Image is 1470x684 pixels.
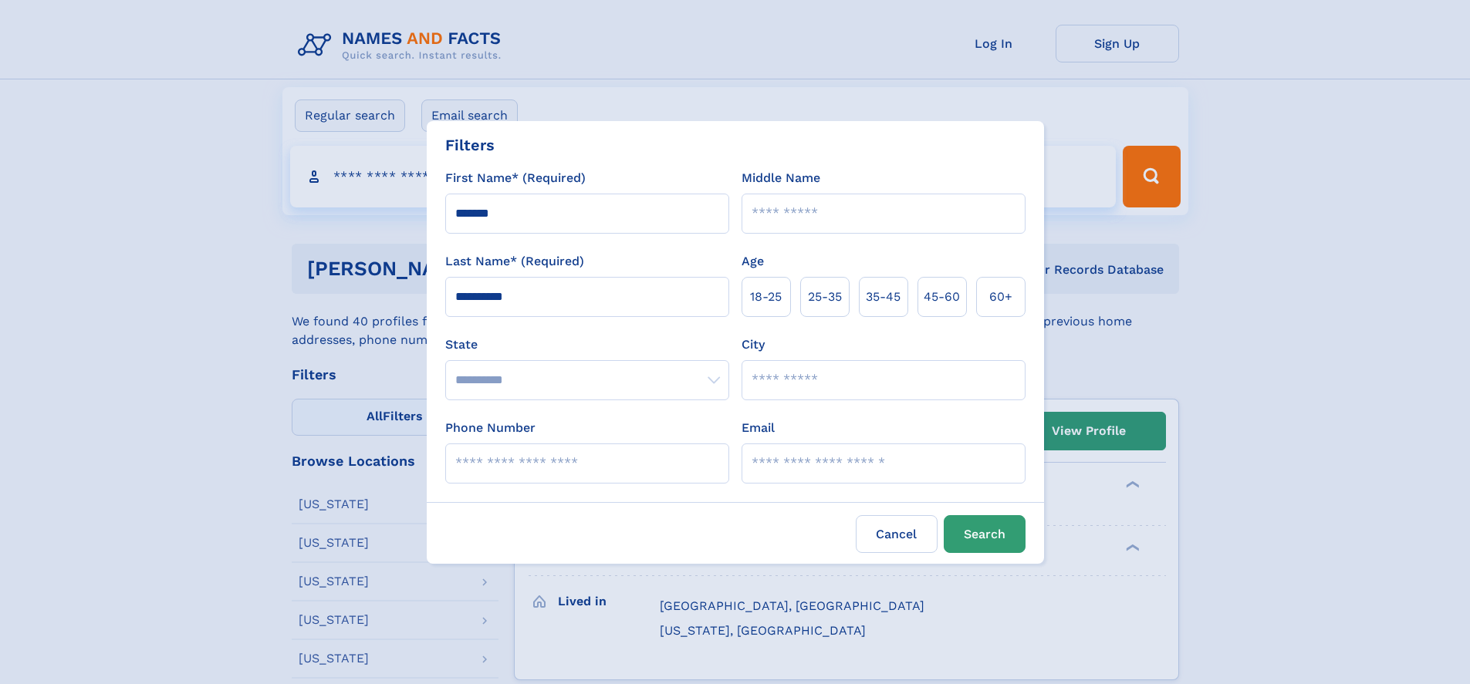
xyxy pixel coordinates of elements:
[989,288,1012,306] span: 60+
[808,288,842,306] span: 25‑35
[445,252,584,271] label: Last Name* (Required)
[856,515,938,553] label: Cancel
[445,335,729,354] label: State
[445,133,495,157] div: Filters
[742,252,764,271] label: Age
[866,288,901,306] span: 35‑45
[944,515,1026,553] button: Search
[445,169,586,187] label: First Name* (Required)
[742,169,820,187] label: Middle Name
[742,419,775,437] label: Email
[742,335,765,354] label: City
[445,419,536,437] label: Phone Number
[750,288,782,306] span: 18‑25
[924,288,960,306] span: 45‑60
